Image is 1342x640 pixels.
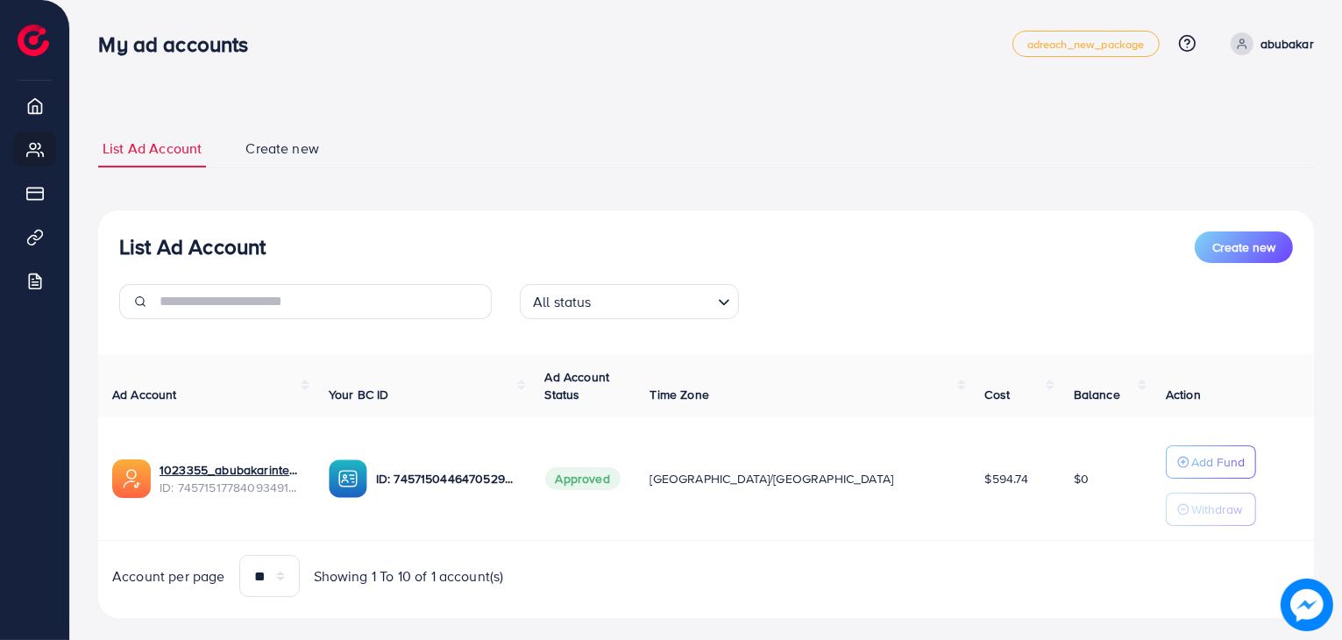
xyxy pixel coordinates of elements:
span: Your BC ID [329,386,389,403]
span: List Ad Account [103,139,202,159]
span: adreach_new_package [1027,39,1145,50]
span: Ad Account [112,386,177,403]
span: Approved [545,467,621,490]
a: adreach_new_package [1012,31,1160,57]
div: Search for option [520,284,739,319]
span: $594.74 [985,470,1029,487]
h3: List Ad Account [119,234,266,260]
p: Withdraw [1191,499,1242,520]
h3: My ad accounts [98,32,262,57]
span: All status [529,289,595,315]
p: ID: 7457150446470529040 [376,468,517,489]
img: ic-ads-acc.e4c84228.svg [112,459,151,498]
img: image [1281,579,1333,631]
span: Showing 1 To 10 of 1 account(s) [314,566,504,587]
button: Create new [1195,231,1293,263]
p: abubakar [1260,33,1314,54]
span: $0 [1074,470,1089,487]
p: Add Fund [1191,452,1245,473]
span: Account per page [112,566,225,587]
span: Ad Account Status [545,368,610,403]
span: Action [1166,386,1201,403]
a: 1023355_abubakarinternational_1736253458116 [160,461,301,479]
img: logo [18,25,49,56]
span: Create new [245,139,319,159]
button: Add Fund [1166,445,1256,479]
span: [GEOGRAPHIC_DATA]/[GEOGRAPHIC_DATA] [650,470,894,487]
input: Search for option [597,286,711,315]
span: Cost [985,386,1011,403]
img: ic-ba-acc.ded83a64.svg [329,459,367,498]
span: Balance [1074,386,1120,403]
span: Time Zone [650,386,709,403]
div: <span class='underline'>1023355_abubakarinternational_1736253458116</span></br>7457151778409349136 [160,461,301,497]
button: Withdraw [1166,493,1256,526]
span: ID: 7457151778409349136 [160,479,301,496]
span: Create new [1212,238,1275,256]
a: abubakar [1224,32,1314,55]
